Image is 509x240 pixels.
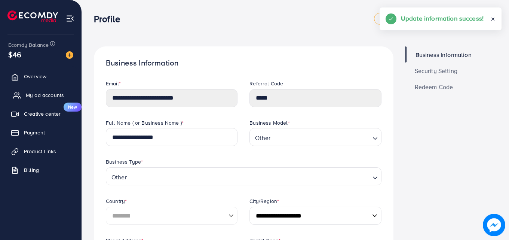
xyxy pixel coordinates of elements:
span: Product Links [24,148,56,155]
label: Country [106,197,127,205]
input: Search for option [273,132,369,143]
span: Redeem Code [415,84,453,90]
span: Other [254,132,272,143]
a: Overview [6,69,76,84]
h1: Business Information [106,58,381,68]
span: Security Setting [415,68,458,74]
h3: Profile [94,13,126,24]
img: image [66,51,73,59]
span: $46 [8,49,21,60]
a: Creative centerNew [6,106,76,121]
a: Billing [6,162,76,177]
span: Other [110,171,128,183]
label: Business Type [106,158,143,165]
div: Search for option [249,128,381,146]
input: Search for option [129,171,370,183]
span: Business Information [416,52,472,58]
a: Payment [6,125,76,140]
span: Payment [24,129,45,136]
h5: Update information success! [401,13,484,23]
img: image [483,214,505,236]
span: Overview [24,73,46,80]
a: My ad accounts [6,88,76,103]
span: Billing [24,166,39,174]
a: tickUpgrade [374,13,414,25]
label: Full Name ( or Business Name ) [106,119,184,127]
label: Email [106,80,121,87]
span: Ecomdy Balance [8,41,49,49]
img: menu [66,14,74,23]
label: City/Region [249,197,279,205]
span: My ad accounts [26,91,64,99]
img: logo [7,10,58,22]
div: Search for option [106,167,381,185]
label: Business Model [249,119,289,127]
span: New [64,103,82,112]
label: Referral Code [249,80,283,87]
span: Creative center [24,110,61,118]
a: Product Links [6,144,76,159]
